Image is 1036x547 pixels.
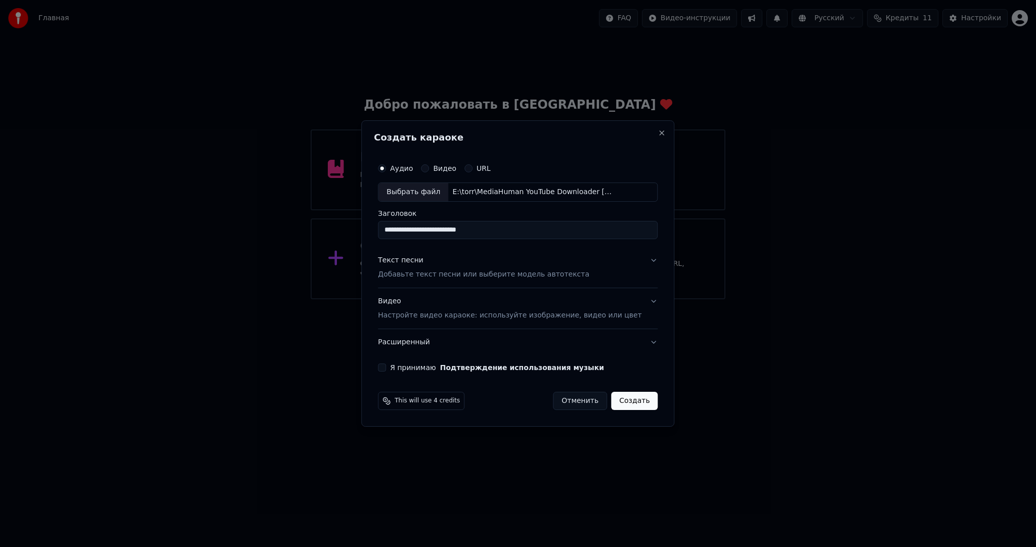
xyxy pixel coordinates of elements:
button: ВидеоНастройте видео караоке: используйте изображение, видео или цвет [378,288,658,329]
div: Текст песни [378,255,423,265]
label: Аудио [390,165,413,172]
div: Видео [378,296,641,321]
div: E:\torr\MediaHuman YouTube Downloader [DATE] (2107) Portable\MediaHuman YouTube Downloader Portab... [448,187,620,197]
p: Добавьте текст песни или выберите модель автотекста [378,269,589,280]
h2: Создать караоке [374,133,662,142]
label: URL [477,165,491,172]
button: Отменить [553,392,607,410]
label: Я принимаю [390,364,604,371]
p: Настройте видео караоке: используйте изображение, видео или цвет [378,310,641,321]
label: Заголовок [378,210,658,217]
span: This will use 4 credits [395,397,460,405]
button: Я принимаю [440,364,604,371]
label: Видео [433,165,456,172]
button: Создать [611,392,658,410]
div: Выбрать файл [378,183,448,201]
button: Расширенный [378,329,658,355]
button: Текст песниДобавьте текст песни или выберите модель автотекста [378,247,658,288]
